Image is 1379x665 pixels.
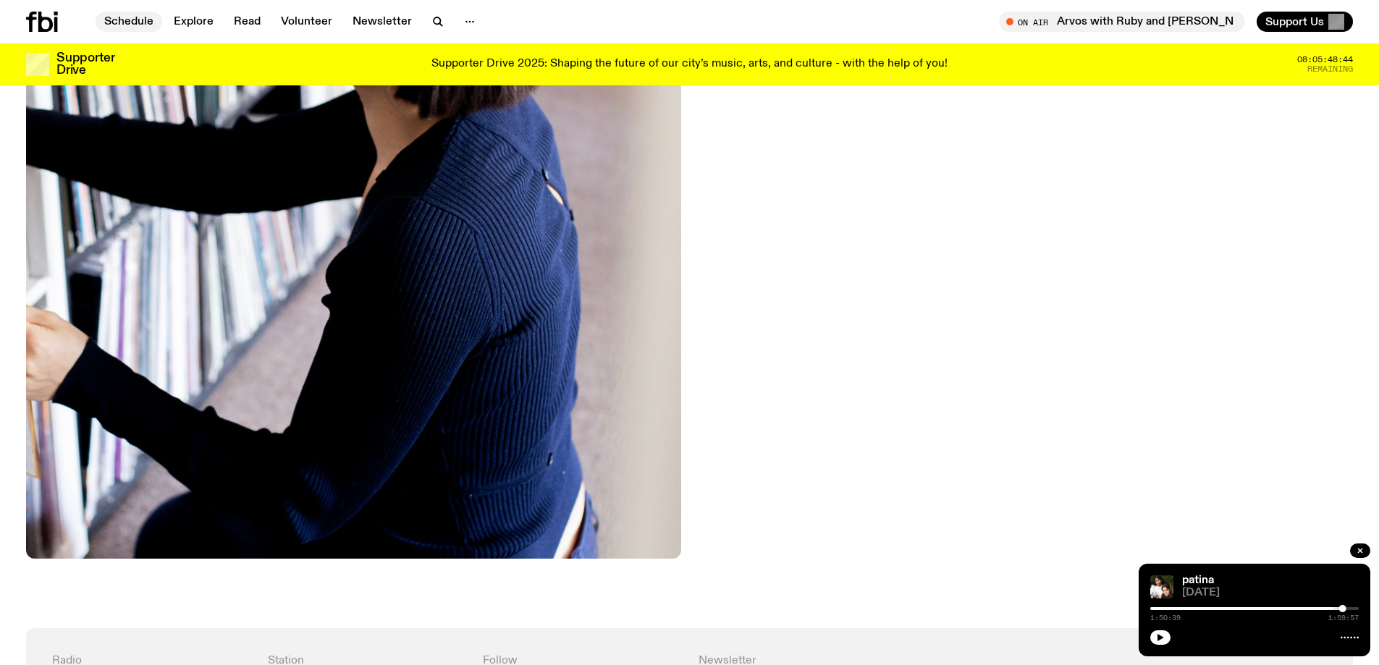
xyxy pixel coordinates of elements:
[1307,65,1353,73] span: Remaining
[1182,588,1359,598] span: [DATE]
[1257,12,1353,32] button: Support Us
[999,12,1245,32] button: On AirArvos with Ruby and [PERSON_NAME]
[1182,575,1214,586] a: patina
[56,52,114,77] h3: Supporter Drive
[344,12,421,32] a: Newsletter
[225,12,269,32] a: Read
[1328,614,1359,622] span: 1:59:57
[1150,614,1181,622] span: 1:50:39
[165,12,222,32] a: Explore
[96,12,162,32] a: Schedule
[431,58,948,71] p: Supporter Drive 2025: Shaping the future of our city’s music, arts, and culture - with the help o...
[1265,15,1324,28] span: Support Us
[272,12,341,32] a: Volunteer
[1297,56,1353,64] span: 08:05:48:44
